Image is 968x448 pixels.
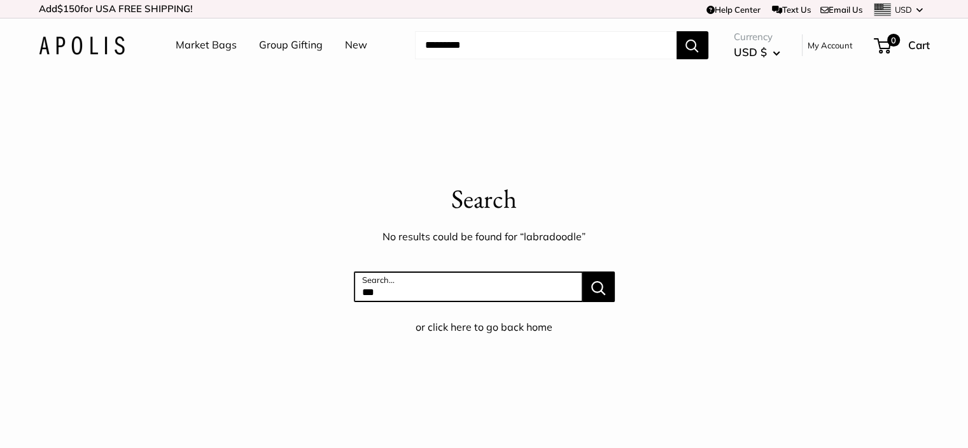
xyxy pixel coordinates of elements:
[706,4,761,15] a: Help Center
[415,31,677,59] input: Search...
[39,228,930,247] p: No results could be found for “labradoodle”
[908,38,930,52] span: Cart
[772,4,811,15] a: Text Us
[734,45,767,59] span: USD $
[808,38,853,53] a: My Account
[39,180,930,218] p: Search
[887,34,899,47] span: 0
[820,4,862,15] a: Email Us
[734,42,780,62] button: USD $
[57,3,80,15] span: $150
[734,28,780,46] span: Currency
[895,4,912,15] span: USD
[677,31,708,59] button: Search
[259,36,323,55] a: Group Gifting
[345,36,367,55] a: New
[875,35,930,55] a: 0 Cart
[582,271,615,302] button: Search...
[416,321,552,333] a: or click here to go back home
[176,36,237,55] a: Market Bags
[39,36,125,55] img: Apolis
